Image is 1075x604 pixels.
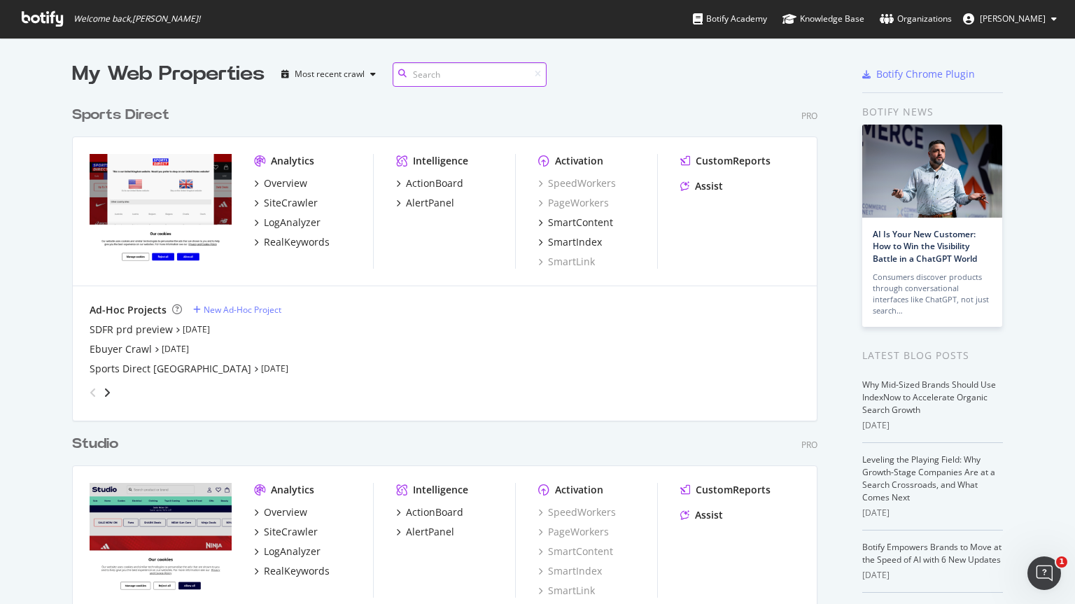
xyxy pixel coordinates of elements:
a: AlertPanel [396,525,454,539]
div: RealKeywords [264,235,330,249]
div: ActionBoard [406,176,463,190]
a: LogAnalyzer [254,216,321,230]
a: SmartContent [538,216,613,230]
a: SpeedWorkers [538,505,616,519]
div: SiteCrawler [264,525,318,539]
div: Knowledge Base [782,12,864,26]
div: Botify Chrome Plugin [876,67,975,81]
span: 1 [1056,556,1067,568]
a: SmartContent [538,545,613,559]
div: Assist [695,508,723,522]
div: Pro [801,110,817,122]
div: New Ad-Hoc Project [204,304,281,316]
a: Ebuyer Crawl [90,342,152,356]
div: Intelligence [413,154,468,168]
a: Assist [680,179,723,193]
img: sportsdirect.com [90,154,232,267]
button: [PERSON_NAME] [952,8,1068,30]
a: SpeedWorkers [538,176,616,190]
div: My Web Properties [72,60,265,88]
a: Overview [254,176,307,190]
div: ActionBoard [406,505,463,519]
div: CustomReports [696,483,771,497]
a: [DATE] [162,343,189,355]
a: ActionBoard [396,505,463,519]
div: Organizations [880,12,952,26]
div: Botify news [862,104,1003,120]
a: LogAnalyzer [254,545,321,559]
a: SmartLink [538,584,595,598]
a: Botify Empowers Brands to Move at the Speed of AI with 6 New Updates [862,541,1002,566]
div: Botify Academy [693,12,767,26]
a: [DATE] [183,323,210,335]
div: AlertPanel [406,196,454,210]
div: Analytics [271,483,314,497]
div: SmartIndex [548,235,602,249]
a: Leveling the Playing Field: Why Growth-Stage Companies Are at a Search Crossroads, and What Comes... [862,454,995,503]
a: Sports Direct [GEOGRAPHIC_DATA] [90,362,251,376]
div: Intelligence [413,483,468,497]
a: Assist [680,508,723,522]
a: RealKeywords [254,235,330,249]
a: SmartIndex [538,564,602,578]
div: Most recent crawl [295,70,365,78]
a: Overview [254,505,307,519]
div: Pro [801,439,817,451]
a: RealKeywords [254,564,330,578]
div: CustomReports [696,154,771,168]
a: [DATE] [261,363,288,374]
a: Sports Direct [72,105,175,125]
img: AI Is Your New Customer: How to Win the Visibility Battle in a ChatGPT World [862,125,1002,218]
a: PageWorkers [538,196,609,210]
div: SmartContent [548,216,613,230]
a: AlertPanel [396,196,454,210]
div: Analytics [271,154,314,168]
div: SmartLink [538,255,595,269]
a: SiteCrawler [254,196,318,210]
div: angle-left [84,381,102,404]
div: Overview [264,505,307,519]
div: Assist [695,179,723,193]
div: Overview [264,176,307,190]
div: SiteCrawler [264,196,318,210]
div: Consumers discover products through conversational interfaces like ChatGPT, not just search… [873,272,992,316]
div: [DATE] [862,419,1003,432]
button: Most recent crawl [276,63,381,85]
a: Studio [72,434,124,454]
div: Sports Direct [72,105,169,125]
div: [DATE] [862,507,1003,519]
iframe: Intercom live chat [1027,556,1061,590]
div: Activation [555,154,603,168]
div: [DATE] [862,569,1003,582]
input: Search [393,62,547,87]
a: SiteCrawler [254,525,318,539]
a: Botify Chrome Plugin [862,67,975,81]
a: CustomReports [680,154,771,168]
span: Alex Keene [980,13,1046,24]
div: AlertPanel [406,525,454,539]
div: Activation [555,483,603,497]
a: SmartIndex [538,235,602,249]
div: angle-right [102,386,112,400]
div: LogAnalyzer [264,216,321,230]
div: Studio [72,434,118,454]
a: PageWorkers [538,525,609,539]
span: Welcome back, [PERSON_NAME] ! [73,13,200,24]
div: RealKeywords [264,564,330,578]
a: ActionBoard [396,176,463,190]
a: AI Is Your New Customer: How to Win the Visibility Battle in a ChatGPT World [873,228,977,264]
a: CustomReports [680,483,771,497]
div: LogAnalyzer [264,545,321,559]
div: Latest Blog Posts [862,348,1003,363]
a: SDFR prd preview [90,323,173,337]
